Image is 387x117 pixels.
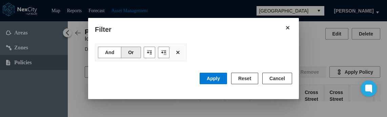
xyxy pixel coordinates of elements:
button: Or [121,47,141,58]
button: Add Group [158,47,169,58]
button: Cancel [262,73,292,84]
button: Reset [231,73,258,84]
button: Add Expression [144,47,155,58]
span: Apply [207,76,220,81]
span: Cancel [269,75,285,82]
div: Filter toolbar [95,42,187,63]
span: And [105,49,114,56]
button: Close [282,22,293,33]
button: Apply [200,73,227,84]
button: Close [172,47,184,58]
div: Filter [95,21,282,34]
span: Or [128,49,134,56]
button: And [98,47,121,58]
span: Reset [238,75,251,82]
